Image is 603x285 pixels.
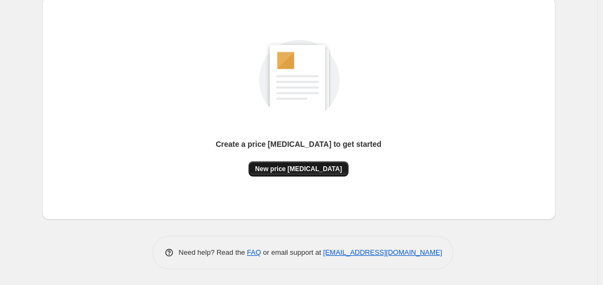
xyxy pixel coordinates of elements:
[249,161,349,177] button: New price [MEDICAL_DATA]
[261,248,323,256] span: or email support at
[179,248,247,256] span: Need help? Read the
[323,248,442,256] a: [EMAIL_ADDRESS][DOMAIN_NAME]
[216,139,381,150] p: Create a price [MEDICAL_DATA] to get started
[255,165,342,173] span: New price [MEDICAL_DATA]
[247,248,261,256] a: FAQ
